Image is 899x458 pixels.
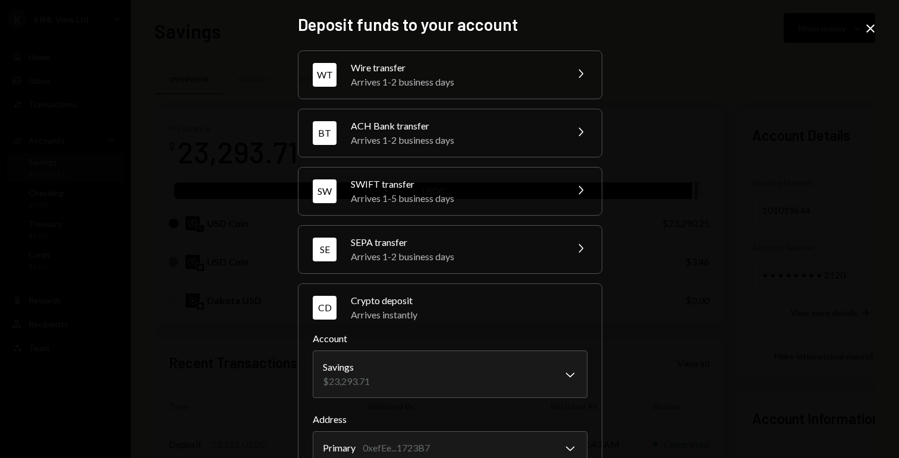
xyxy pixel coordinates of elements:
[313,350,587,398] button: Account
[351,133,559,147] div: Arrives 1-2 business days
[351,235,559,249] div: SEPA transfer
[351,293,587,308] div: Crypto deposit
[351,249,559,264] div: Arrives 1-2 business days
[351,75,559,89] div: Arrives 1-2 business days
[313,238,337,261] div: SE
[298,284,602,331] button: CDCrypto depositArrives instantly
[313,121,337,145] div: BT
[313,412,587,427] label: Address
[351,119,559,133] div: ACH Bank transfer
[313,296,337,320] div: CD
[313,331,587,346] label: Account
[298,109,602,157] button: BTACH Bank transferArrives 1-2 business days
[298,168,602,215] button: SWSWIFT transferArrives 1-5 business days
[298,226,602,273] button: SESEPA transferArrives 1-2 business days
[351,191,559,206] div: Arrives 1-5 business days
[351,61,559,75] div: Wire transfer
[298,13,601,36] h2: Deposit funds to your account
[313,63,337,87] div: WT
[351,177,559,191] div: SWIFT transfer
[298,51,602,99] button: WTWire transferArrives 1-2 business days
[313,179,337,203] div: SW
[351,308,587,322] div: Arrives instantly
[363,441,430,455] div: 0xefEe...1723B7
